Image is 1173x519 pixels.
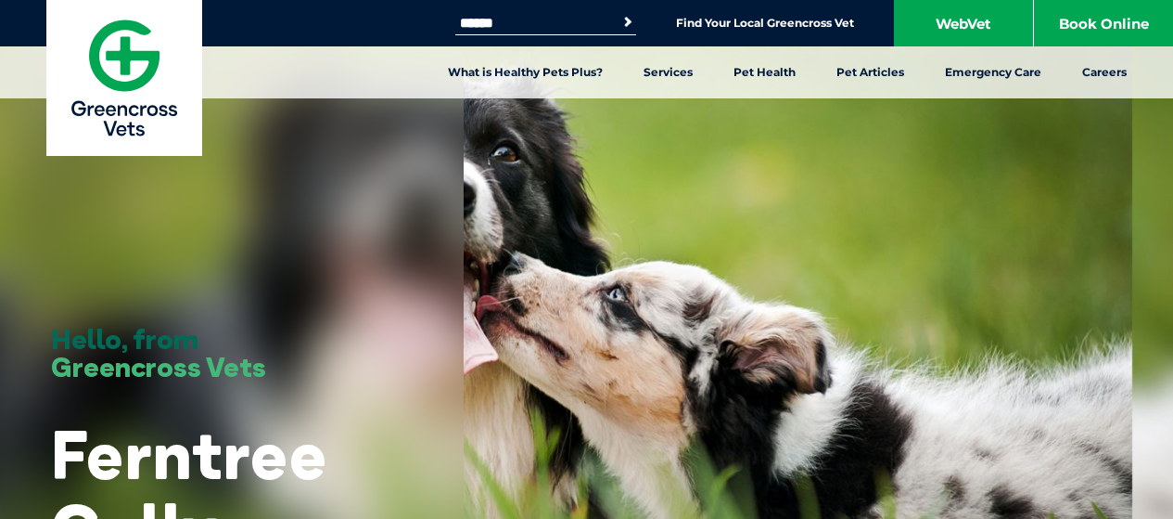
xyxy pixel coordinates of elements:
[1062,46,1147,98] a: Careers
[51,349,266,384] span: Greencross Vets
[713,46,816,98] a: Pet Health
[427,46,623,98] a: What is Healthy Pets Plus?
[924,46,1062,98] a: Emergency Care
[623,46,713,98] a: Services
[676,16,854,31] a: Find Your Local Greencross Vet
[618,13,637,32] button: Search
[816,46,924,98] a: Pet Articles
[51,321,198,357] span: Hello, from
